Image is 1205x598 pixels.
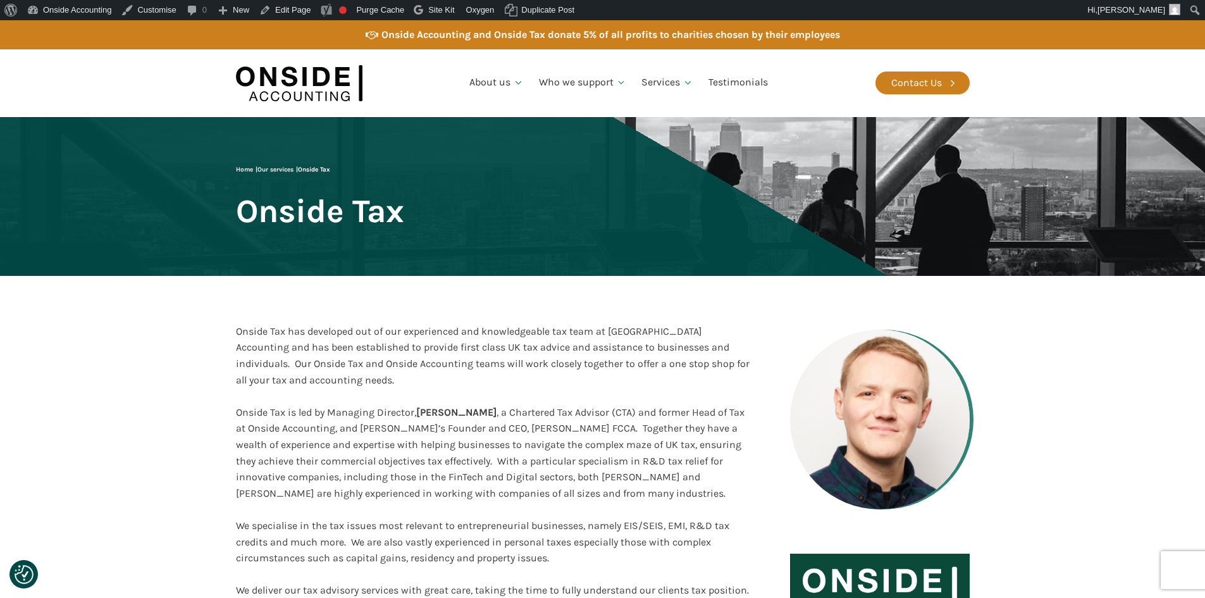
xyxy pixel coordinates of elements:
div: [PERSON_NAME] [236,404,750,502]
div: Onside Accounting and Onside Tax donate 5% of all profits to charities chosen by their employees [381,27,840,43]
span: Site Kit [428,5,454,15]
button: Consent Preferences [15,565,34,584]
div: Contact Us [891,75,942,91]
span: Onside Tax [236,194,404,228]
span: | | [236,166,330,173]
span: We specialise in the tax issues most relevant to entrepreneurial businesses, namely EIS/SEIS, EMI... [236,520,729,564]
span: Onside Tax has developed out of our experienced and knowledgeable tax team at [GEOGRAPHIC_DATA] A... [236,325,750,386]
span: Onside Tax is led by Managing Director, [236,406,416,418]
a: Home [236,166,253,173]
span: [PERSON_NAME] [1097,5,1165,15]
span: Onside Tax [298,166,330,173]
img: Revisit consent button [15,565,34,584]
a: Testimonials [701,61,776,104]
a: Services [634,61,701,104]
a: Contact Us [875,72,970,94]
a: Our services [257,166,294,173]
img: Onside Accounting [236,59,362,108]
span: , a Chartered Tax Advisor (CTA) and former Head of Tax at Onside Accounting, and [PERSON_NAME]’s ... [236,406,745,499]
div: Focus keyphrase not set [339,6,347,14]
a: About us [462,61,531,104]
a: Who we support [531,61,634,104]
